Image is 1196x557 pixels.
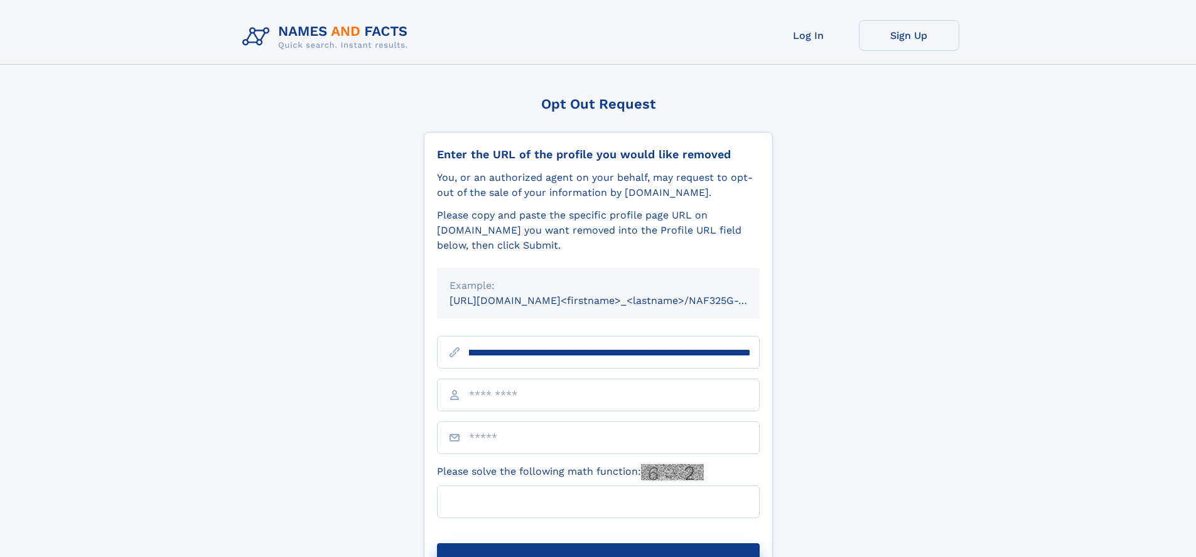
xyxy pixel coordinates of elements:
[450,278,747,293] div: Example:
[450,295,784,306] small: [URL][DOMAIN_NAME]<firstname>_<lastname>/NAF325G-xxxxxxxx
[237,20,418,54] img: Logo Names and Facts
[437,464,704,480] label: Please solve the following math function:
[424,96,773,112] div: Opt Out Request
[437,208,760,253] div: Please copy and paste the specific profile page URL on [DOMAIN_NAME] you want removed into the Pr...
[437,148,760,161] div: Enter the URL of the profile you would like removed
[758,20,859,51] a: Log In
[437,170,760,200] div: You, or an authorized agent on your behalf, may request to opt-out of the sale of your informatio...
[859,20,959,51] a: Sign Up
